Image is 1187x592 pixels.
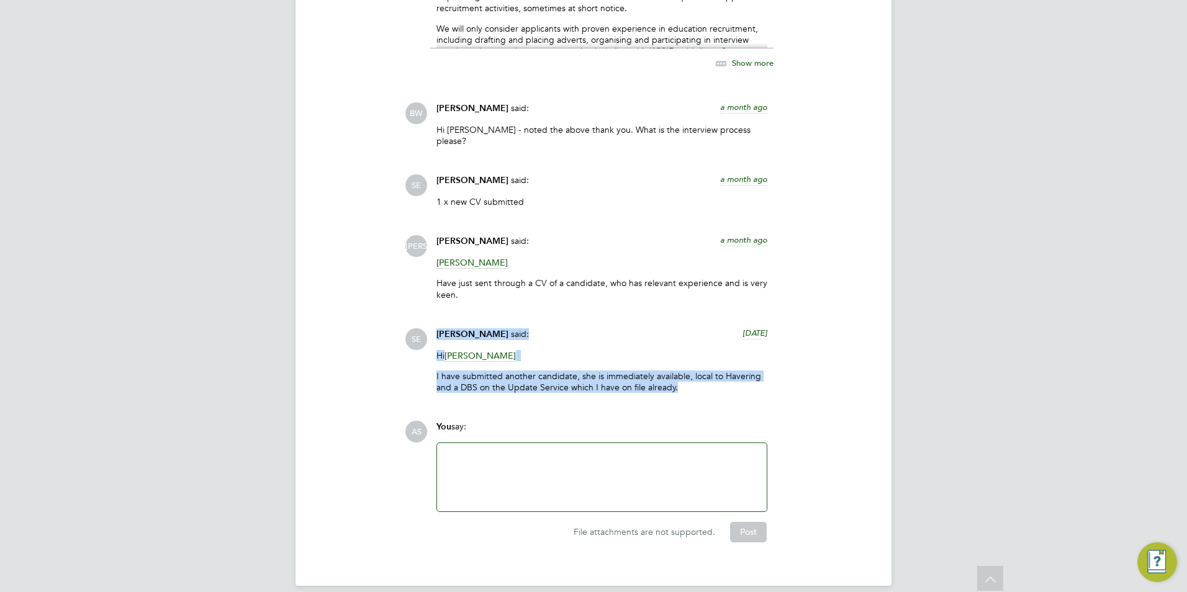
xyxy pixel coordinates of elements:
[511,235,529,246] span: said:
[436,175,508,186] span: [PERSON_NAME]
[1137,542,1177,582] button: Engage Resource Center
[720,102,767,112] span: a month ago
[436,103,508,114] span: [PERSON_NAME]
[574,526,715,537] span: File attachments are not supported.
[436,236,508,246] span: [PERSON_NAME]
[436,196,767,207] p: 1 x new CV submitted
[511,102,529,114] span: said:
[511,328,529,339] span: said:
[436,124,767,146] p: Hi [PERSON_NAME] - noted the above thank you. What is the interview process please?
[436,277,767,300] p: Have just sent through a CV of a candidate, who has relevant experience and is very keen.
[742,328,767,338] span: [DATE]
[436,421,767,442] div: say:
[436,350,767,361] p: Hi
[436,370,767,393] p: I have submitted another candidate, she is immediately available, local to Havering and a DBS on ...
[436,257,508,269] span: [PERSON_NAME]
[436,421,451,432] span: You
[511,174,529,186] span: said:
[405,235,427,257] span: [PERSON_NAME]
[730,522,767,542] button: Post
[405,102,427,124] span: BW
[436,329,508,339] span: [PERSON_NAME]
[436,23,767,79] p: We will only consider applicants with proven experience in education recruitment, including draft...
[405,421,427,442] span: AS
[720,174,767,184] span: a month ago
[720,235,767,245] span: a month ago
[405,174,427,196] span: SE
[732,57,774,68] span: Show more
[445,350,516,362] span: [PERSON_NAME]
[405,328,427,350] span: SE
